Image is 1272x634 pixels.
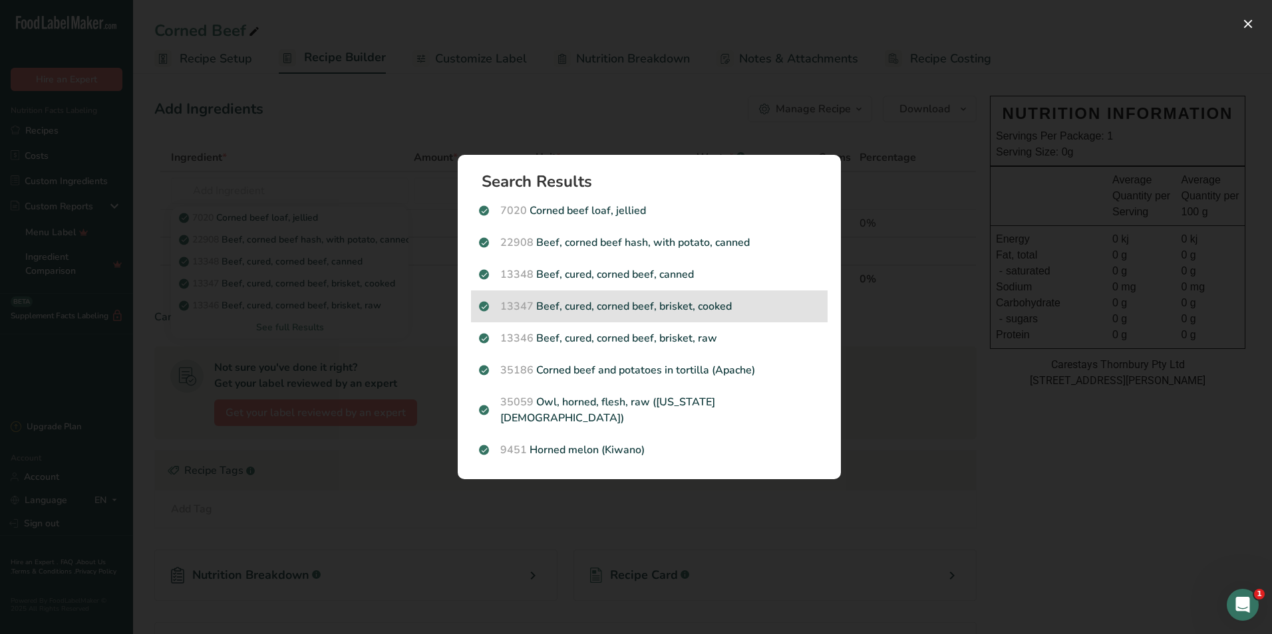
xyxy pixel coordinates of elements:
span: 13348 [500,267,534,282]
h1: Search Results [482,173,828,189]
p: Beef, cured, corned beef, brisket, cooked [479,298,820,314]
p: Horned melon (Kiwano) [479,442,820,458]
span: 13346 [500,331,534,346]
span: 1 [1254,589,1265,599]
p: Beef, corned beef hash, with potato, canned [479,235,820,251]
p: Corned beef loaf, jellied [479,203,820,219]
span: 13347 [500,299,534,314]
p: Owl, horned, flesh, raw ([US_STATE][DEMOGRAPHIC_DATA]) [479,394,820,426]
span: 22908 [500,235,534,250]
span: 35059 [500,395,534,409]
p: Corned beef and potatoes in tortilla (Apache) [479,362,820,378]
span: 9451 [500,443,527,457]
p: Beef, cured, corned beef, brisket, raw [479,330,820,346]
span: 35186 [500,363,534,377]
iframe: Intercom live chat [1227,589,1259,621]
p: Beef, cured, corned beef, canned [479,266,820,282]
span: 7020 [500,203,527,218]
